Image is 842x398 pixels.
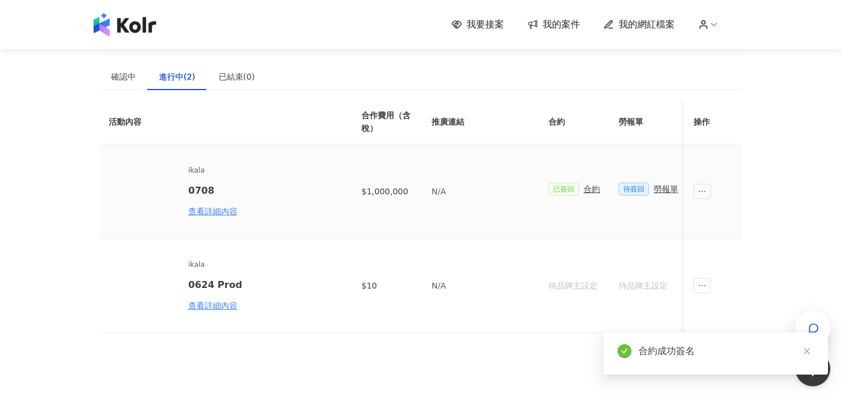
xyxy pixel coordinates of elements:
div: 勞報單 [654,183,678,195]
img: 1 [109,248,184,323]
div: 進行中(2) [159,70,195,83]
td: $1,000,000 [352,145,422,239]
h6: 0708 [188,183,291,198]
span: ikala [188,259,291,270]
div: 查看詳細內容 [188,299,291,312]
h6: 0624 Prod [188,277,291,292]
span: 已簽回 [548,183,579,195]
span: ellipsis [693,278,711,293]
th: 合作費用（含稅） [352,99,422,145]
div: 查看詳細內容 [188,205,291,218]
td: $10 [352,239,422,333]
span: ikala [188,165,291,176]
div: 已結束(0) [219,70,255,83]
span: 我要接案 [467,18,504,31]
p: N/A [432,185,530,198]
th: 合約 [539,99,609,145]
div: 合約成功簽名 [639,344,814,358]
a: 我的案件 [527,18,580,31]
th: 活動內容 [99,99,333,145]
th: 推廣連結 [422,99,539,145]
div: 合約 [584,183,600,195]
div: 確認中 [111,70,136,83]
div: 待品牌主設定 [548,279,600,292]
span: check-circle [617,344,631,358]
p: N/A [432,279,530,292]
a: 我的網紅檔案 [603,18,675,31]
img: 1 [109,154,184,229]
th: 操作 [684,99,743,145]
a: 我要接案 [451,18,504,31]
span: close [803,347,811,355]
th: 勞報單 [609,99,688,145]
span: 我的網紅檔案 [619,18,675,31]
span: 待簽回 [619,183,649,195]
img: logo [94,13,156,36]
div: 待品牌主設定 [619,279,678,292]
span: 我的案件 [543,18,580,31]
span: ellipsis [693,184,711,199]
